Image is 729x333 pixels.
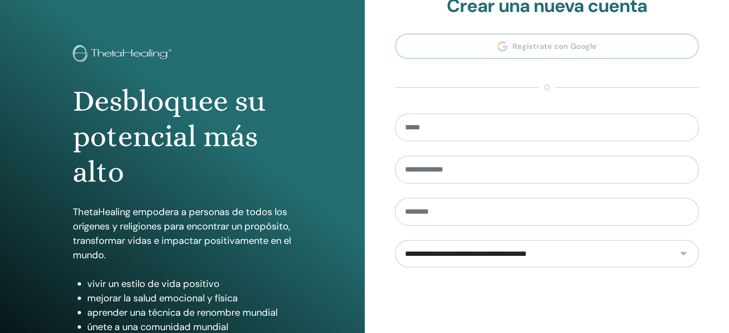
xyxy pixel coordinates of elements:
[87,276,292,291] li: vivir un estilo de vida positivo
[539,82,555,93] span: o
[73,205,292,262] p: ThetaHealing empodera a personas de todos los orígenes y religiones para encontrar un propósito, ...
[474,282,620,319] iframe: reCAPTCHA
[87,305,292,320] li: aprender una técnica de renombre mundial
[73,83,292,190] h1: Desbloquee su potencial más alto
[87,291,292,305] li: mejorar la salud emocional y física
